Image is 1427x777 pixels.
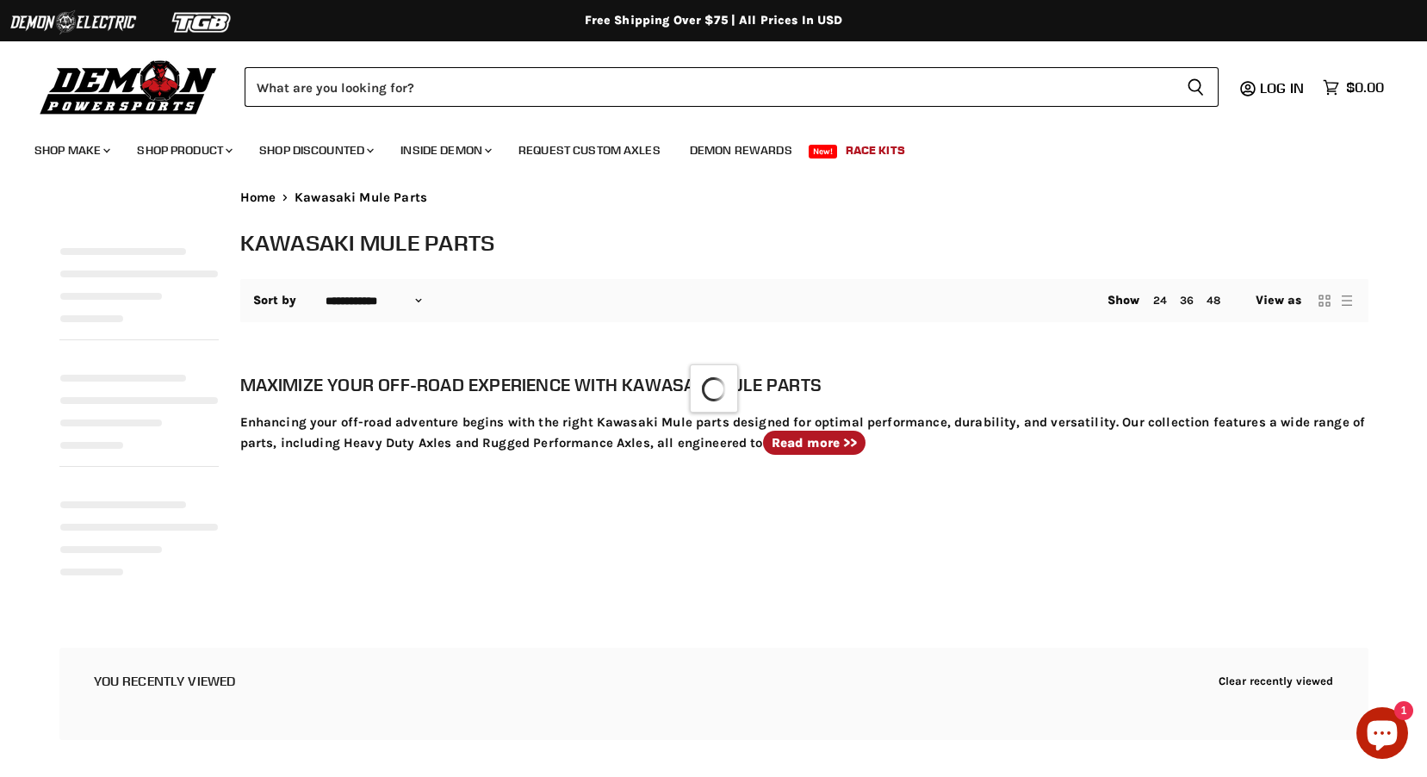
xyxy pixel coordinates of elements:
[138,6,267,39] img: TGB Logo 2
[1173,67,1219,107] button: Search
[246,133,384,168] a: Shop Discounted
[1314,75,1393,100] a: $0.00
[772,435,858,451] strong: Read more >>
[1207,294,1220,307] a: 48
[22,133,121,168] a: Shop Make
[809,145,838,159] span: New!
[1256,294,1302,308] span: View as
[25,648,1403,740] aside: Recently viewed products
[1219,674,1334,687] button: Clear recently viewed
[1107,293,1140,308] span: Show
[240,412,1368,454] p: Enhancing your off-road adventure begins with the right Kawasaki Mule parts designed for optimal ...
[1260,79,1304,96] span: Log in
[25,13,1403,28] div: Free Shipping Over $75 | All Prices In USD
[1351,707,1413,763] inbox-online-store-chat: Shopify online store chat
[677,133,805,168] a: Demon Rewards
[34,56,223,117] img: Demon Powersports
[1252,80,1314,96] a: Log in
[240,190,276,205] a: Home
[1180,294,1194,307] a: 36
[245,67,1219,107] form: Product
[240,371,1368,399] h2: Maximize Your Off-Road Experience with Kawasaki Mule Parts
[1153,294,1167,307] a: 24
[124,133,243,168] a: Shop Product
[506,133,673,168] a: Request Custom Axles
[253,294,297,308] label: Sort by
[245,67,1173,107] input: Search
[94,674,236,688] h2: You recently viewed
[240,190,1368,205] nav: Breadcrumbs
[1346,79,1384,96] span: $0.00
[240,279,1368,322] nav: Collection utilities
[833,133,918,168] a: Race Kits
[22,126,1380,168] ul: Main menu
[295,190,427,205] span: Kawasaki Mule Parts
[240,228,1368,257] h1: Kawasaki Mule Parts
[388,133,502,168] a: Inside Demon
[9,6,138,39] img: Demon Electric Logo 2
[1338,292,1356,309] button: list view
[1316,292,1333,309] button: grid view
